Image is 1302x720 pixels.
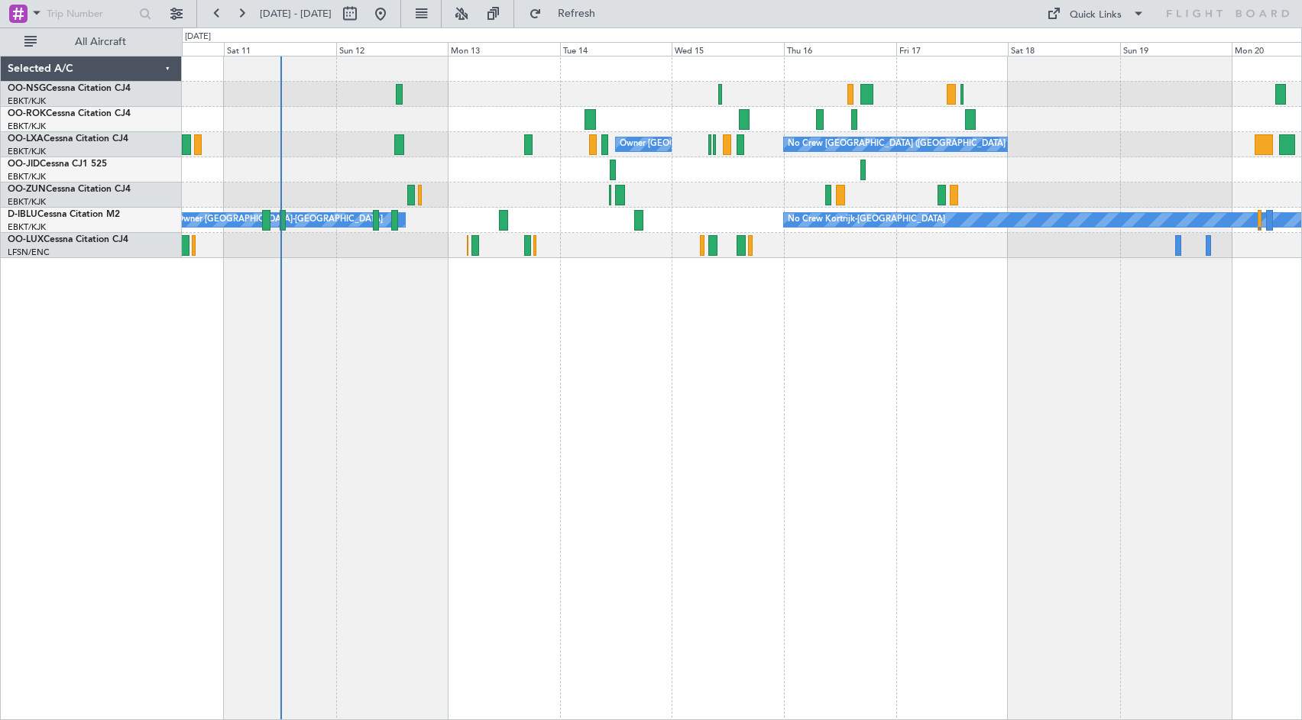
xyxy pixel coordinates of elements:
span: OO-ROK [8,109,46,118]
div: No Crew [GEOGRAPHIC_DATA] ([GEOGRAPHIC_DATA] National) [788,133,1044,156]
div: Thu 16 [784,42,896,56]
button: All Aircraft [17,30,166,54]
a: OO-ROKCessna Citation CJ4 [8,109,131,118]
a: EBKT/KJK [8,196,46,208]
div: Tue 14 [560,42,672,56]
span: OO-LUX [8,235,44,244]
a: EBKT/KJK [8,171,46,182]
div: Sun 12 [336,42,449,56]
div: [DATE] [185,31,211,44]
div: Fri 17 [896,42,1009,56]
a: OO-NSGCessna Citation CJ4 [8,84,131,93]
div: No Crew Kortrijk-[GEOGRAPHIC_DATA] [788,208,945,231]
button: Quick Links [1039,2,1152,26]
a: OO-JIDCessna CJ1 525 [8,160,107,169]
a: EBKT/KJK [8,95,46,107]
button: Refresh [522,2,614,26]
a: D-IBLUCessna Citation M2 [8,210,120,219]
a: EBKT/KJK [8,221,46,233]
span: OO-NSG [8,84,46,93]
a: OO-LUXCessna Citation CJ4 [8,235,128,244]
span: All Aircraft [40,37,161,47]
div: Mon 13 [448,42,560,56]
span: Refresh [545,8,609,19]
a: EBKT/KJK [8,146,46,157]
div: Sun 19 [1120,42,1232,56]
div: Sat 18 [1008,42,1120,56]
span: OO-LXA [8,134,44,144]
span: D-IBLU [8,210,37,219]
span: [DATE] - [DATE] [260,7,332,21]
span: OO-ZUN [8,185,46,194]
div: Wed 15 [672,42,784,56]
input: Trip Number [47,2,134,25]
div: Owner [GEOGRAPHIC_DATA]-[GEOGRAPHIC_DATA] [620,133,826,156]
span: OO-JID [8,160,40,169]
div: Sat 11 [224,42,336,56]
a: EBKT/KJK [8,121,46,132]
div: Quick Links [1070,8,1122,23]
a: OO-LXACessna Citation CJ4 [8,134,128,144]
a: OO-ZUNCessna Citation CJ4 [8,185,131,194]
a: LFSN/ENC [8,247,50,258]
